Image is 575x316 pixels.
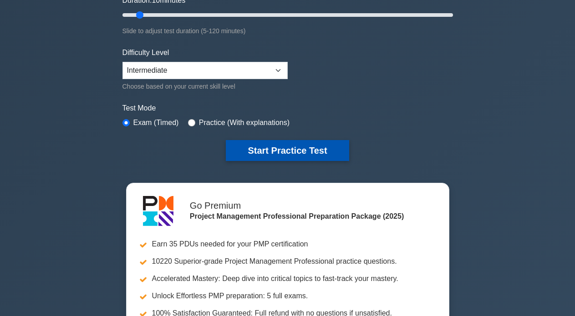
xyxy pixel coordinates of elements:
label: Difficulty Level [122,47,169,58]
label: Exam (Timed) [133,117,179,128]
label: Test Mode [122,103,453,114]
label: Practice (With explanations) [199,117,290,128]
div: Slide to adjust test duration (5-120 minutes) [122,25,453,36]
button: Start Practice Test [226,140,349,161]
div: Choose based on your current skill level [122,81,288,92]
